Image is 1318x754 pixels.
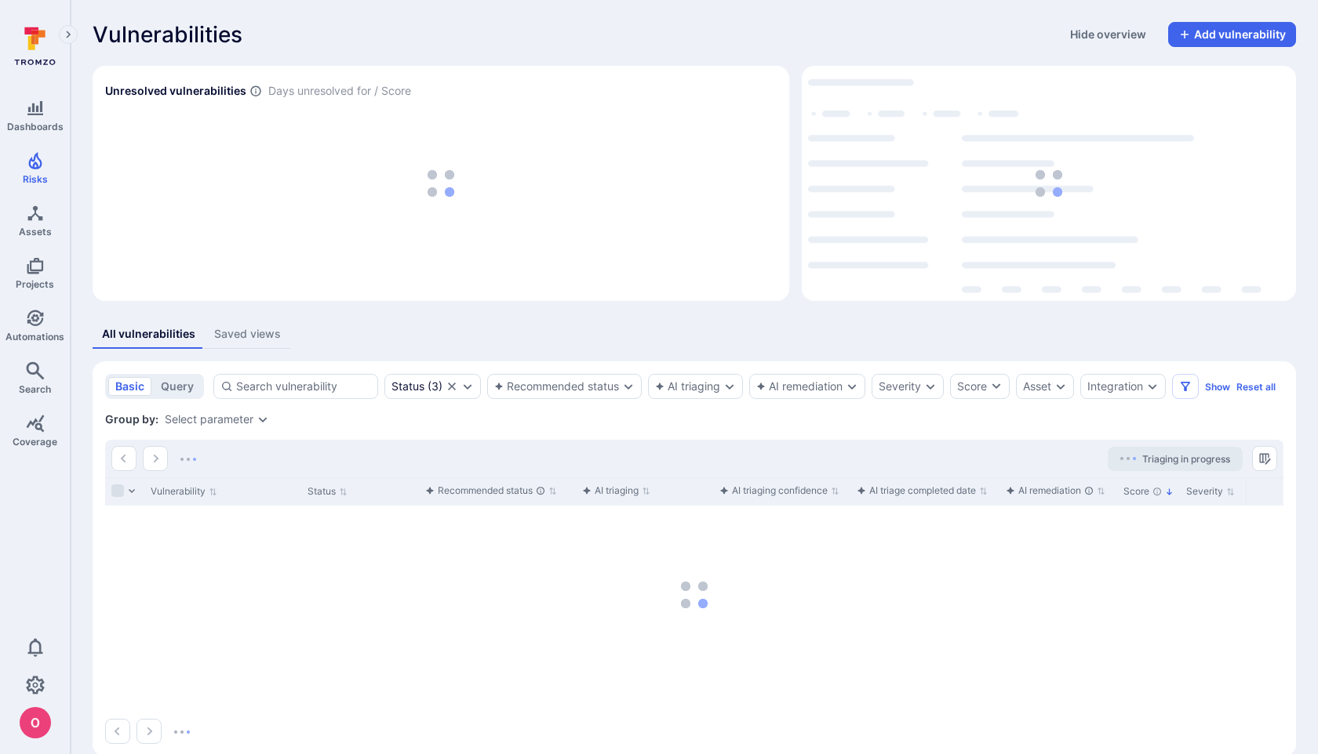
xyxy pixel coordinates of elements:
[59,25,78,44] button: Expand navigation menu
[494,380,619,393] button: Recommended status
[1087,380,1143,393] button: Integration
[105,719,130,744] button: Go to the previous page
[950,374,1010,399] button: Score
[105,411,158,427] span: Group by:
[622,380,635,393] button: Expand dropdown
[1006,483,1094,498] div: AI remediation
[1146,380,1159,393] button: Expand dropdown
[111,484,124,497] span: Select all rows
[93,22,242,47] span: Vulnerabilities
[461,380,474,393] button: Expand dropdown
[108,377,151,396] button: basic
[1120,457,1136,460] img: Loading...
[180,458,196,461] img: Loading...
[308,485,348,498] button: Sort by Status
[236,379,371,394] input: Search vulnerability
[174,730,190,734] img: Loading...
[857,483,976,498] div: AI triage completed date
[102,326,195,342] div: All vulnerabilities
[214,326,281,342] div: Saved views
[446,380,458,393] button: Clear selection
[1061,22,1156,47] button: Hide overview
[719,483,828,498] div: AI triaging confidence
[582,484,650,497] button: Sort by function(){return k.createElement(pN.A,{direction:"row",alignItems:"center",gap:4},k.crea...
[1165,484,1174,500] p: Sorted by: Highest first
[1006,484,1105,497] button: Sort by function(){return k.createElement(pN.A,{direction:"row",alignItems:"center",gap:4},k.crea...
[111,446,137,471] button: Go to the previous page
[802,66,1296,301] div: Top integrations by vulnerabilities
[391,380,424,393] div: Status
[655,380,720,393] button: AI triaging
[151,485,217,498] button: Sort by Vulnerability
[723,380,736,393] button: Expand dropdown
[1172,374,1199,399] button: Filters
[7,121,64,132] span: Dashboards
[5,331,64,343] span: Automations
[19,383,51,395] span: Search
[93,320,1296,349] div: assets tabs
[137,719,162,744] button: Go to the next page
[1123,485,1174,498] button: Sort by Score
[1186,485,1235,498] button: Sort by Severity
[16,278,54,290] span: Projects
[165,413,269,426] div: grouping parameters
[143,446,168,471] button: Go to the next page
[1236,381,1276,393] button: Reset all
[105,83,246,99] h2: Unresolved vulnerabilities
[582,483,639,498] div: AI triaging
[719,484,839,497] button: Sort by function(){return k.createElement(pN.A,{direction:"row",alignItems:"center",gap:4},k.crea...
[846,380,858,393] button: Expand dropdown
[425,484,557,497] button: Sort by function(){return k.createElement(pN.A,{direction:"row",alignItems:"center",gap:4},k.crea...
[257,413,269,426] button: Expand dropdown
[1036,170,1062,197] img: Loading...
[924,380,937,393] button: Expand dropdown
[1142,453,1230,465] span: Triaging in progress
[23,173,48,185] span: Risks
[879,380,921,393] button: Severity
[1152,487,1162,496] div: The vulnerability score is based on the parameters defined in the settings
[63,28,74,42] i: Expand navigation menu
[1205,381,1230,393] button: Show
[1054,380,1067,393] button: Expand dropdown
[425,483,545,498] div: Recommended status
[20,707,51,738] div: oleg malkov
[1252,446,1277,471] button: Manage columns
[1023,380,1051,393] button: Asset
[957,379,987,394] div: Score
[154,377,201,396] button: query
[249,83,262,100] span: Number of vulnerabilities in status ‘Open’ ‘Triaged’ and ‘In process’ divided by score and scanne...
[165,413,253,426] button: Select parameter
[857,484,988,497] button: Sort by function(){return k.createElement(pN.A,{direction:"row",alignItems:"center",gap:4},k.crea...
[391,380,442,393] button: Status(3)
[19,226,52,237] span: Assets
[20,707,51,738] img: ACg8ocJcCe-YbLxGm5tc0PuNRxmgP8aEm0RBXn6duO8aeMVK9zjHhw=s96-c
[756,380,843,393] button: AI remediation
[268,83,411,100] span: Days unresolved for / Score
[391,380,442,393] div: ( 3 )
[1168,22,1296,47] button: Add vulnerability
[13,436,57,448] span: Coverage
[808,72,1290,295] div: loading spinner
